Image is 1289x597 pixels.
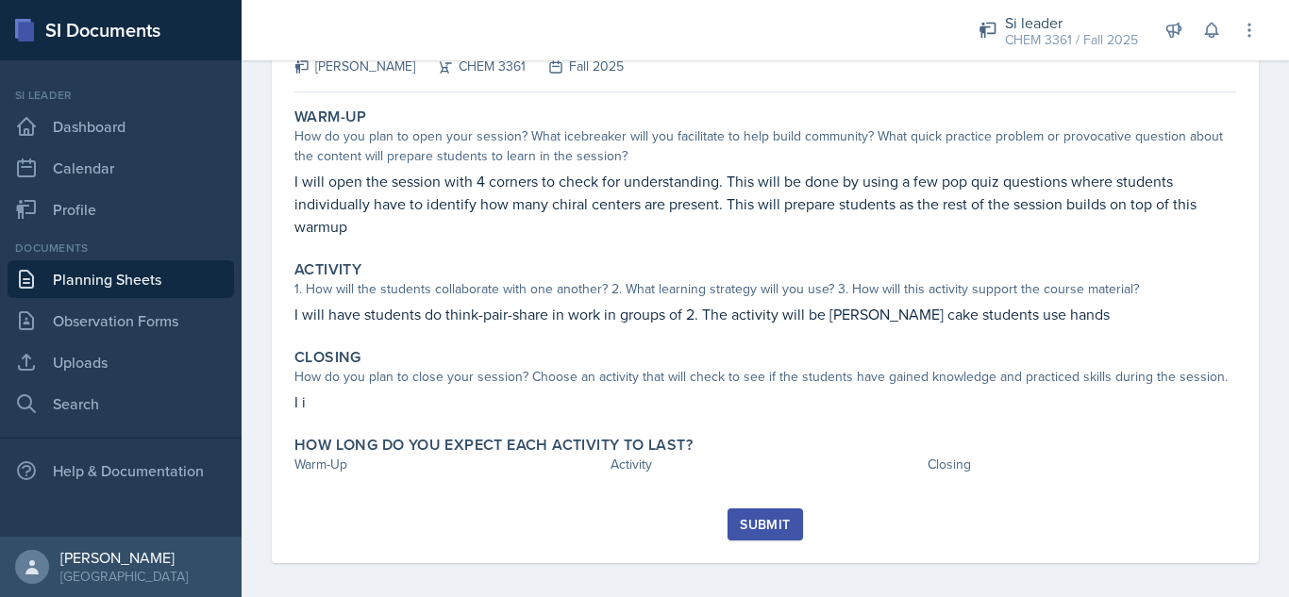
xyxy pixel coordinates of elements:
div: Si leader [8,87,234,104]
a: Calendar [8,149,234,187]
label: Warm-Up [294,108,367,126]
div: CHEM 3361 / Fall 2025 [1005,30,1138,50]
div: Si leader [1005,11,1138,34]
div: [GEOGRAPHIC_DATA] [60,567,188,586]
a: Dashboard [8,108,234,145]
label: Activity [294,260,361,279]
p: I will open the session with 4 corners to check for understanding. This will be done by using a f... [294,170,1236,238]
div: 1. How will the students collaborate with one another? 2. What learning strategy will you use? 3.... [294,279,1236,299]
a: Observation Forms [8,302,234,340]
div: CHEM 3361 [415,57,526,76]
a: Search [8,385,234,423]
div: Help & Documentation [8,452,234,489]
p: I will have students do think-pair-share in work in groups of 2. The activity will be [PERSON_NAM... [294,303,1236,325]
div: [PERSON_NAME] [60,548,188,567]
div: Warm-Up [294,455,603,474]
div: How do you plan to close your session? Choose an activity that will check to see if the students ... [294,367,1236,387]
a: Uploads [8,343,234,381]
a: Planning Sheets [8,260,234,298]
div: Activity [611,455,919,474]
label: How long do you expect each activity to last? [294,436,693,455]
label: Closing [294,348,361,367]
p: I i [294,390,1236,413]
div: [PERSON_NAME] [294,57,415,76]
div: How do you plan to open your session? What icebreaker will you facilitate to help build community... [294,126,1236,166]
button: Submit [728,508,802,540]
a: Profile [8,191,234,228]
div: Fall 2025 [526,57,624,76]
div: Documents [8,240,234,257]
div: Submit [740,517,790,532]
div: Closing [928,455,1236,474]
